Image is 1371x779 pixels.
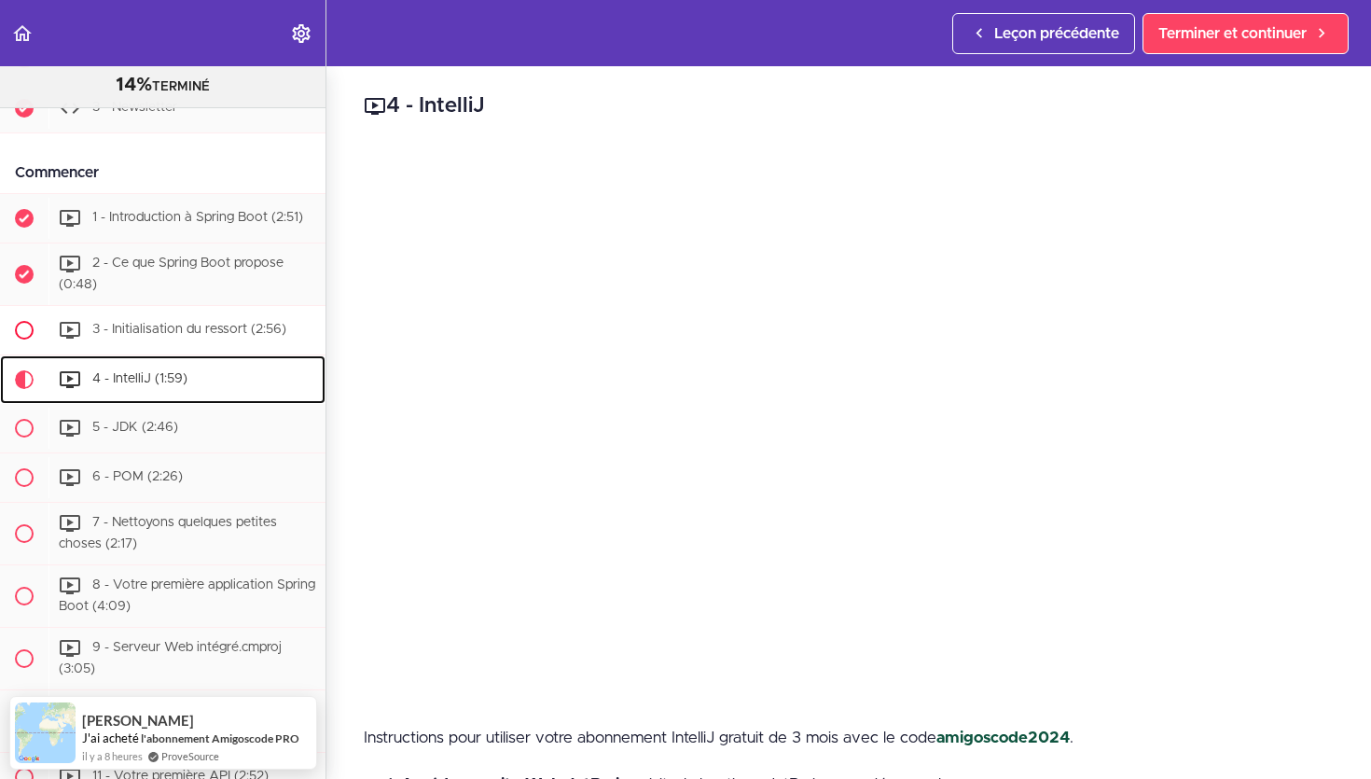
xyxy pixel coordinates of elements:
[59,578,315,613] font: 8 - Votre première application Spring Boot (4:09)
[15,702,76,763] img: image de notification de preuve sociale de provesource
[364,150,1334,696] iframe: Lecteur vidéo
[59,257,284,291] font: 2 - Ce que Spring Boot propose (0:48)
[92,470,183,483] font: 6 - POM (2:26)
[92,372,187,385] font: 4 - IntelliJ (1:59)
[92,211,303,224] font: 1 - Introduction à Spring Boot (2:51)
[59,641,282,675] font: 9 - Serveur Web intégré.cmproj (3:05)
[994,26,1119,41] font: Leçon précédente
[1158,26,1307,41] font: Terminer et continuer
[92,323,286,336] font: 3 - Initialisation du ressort (2:56)
[952,13,1135,54] a: Leçon précédente
[1070,730,1073,745] font: .
[59,516,277,550] font: 7 - Nettoyons quelques petites choses (2:17)
[152,80,210,93] font: TERMINÉ
[161,748,219,764] a: ProveSource
[386,95,484,117] font: 4 - IntelliJ
[290,22,312,45] svg: Menu Paramètres
[936,730,1070,745] font: amigoscode2024
[82,730,139,745] font: J'ai acheté
[82,750,143,762] font: il y a 8 heures
[82,712,194,729] font: [PERSON_NAME]
[11,22,34,45] svg: Retour au programme du cours
[1142,13,1349,54] a: Terminer et continuer
[141,731,299,745] a: l'abonnement Amigoscode PRO
[116,76,152,94] font: 14%
[364,730,936,745] font: Instructions pour utiliser votre abonnement IntelliJ gratuit de 3 mois avec le code
[92,421,178,434] font: 5 - JDK (2:46)
[15,165,99,180] font: Commencer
